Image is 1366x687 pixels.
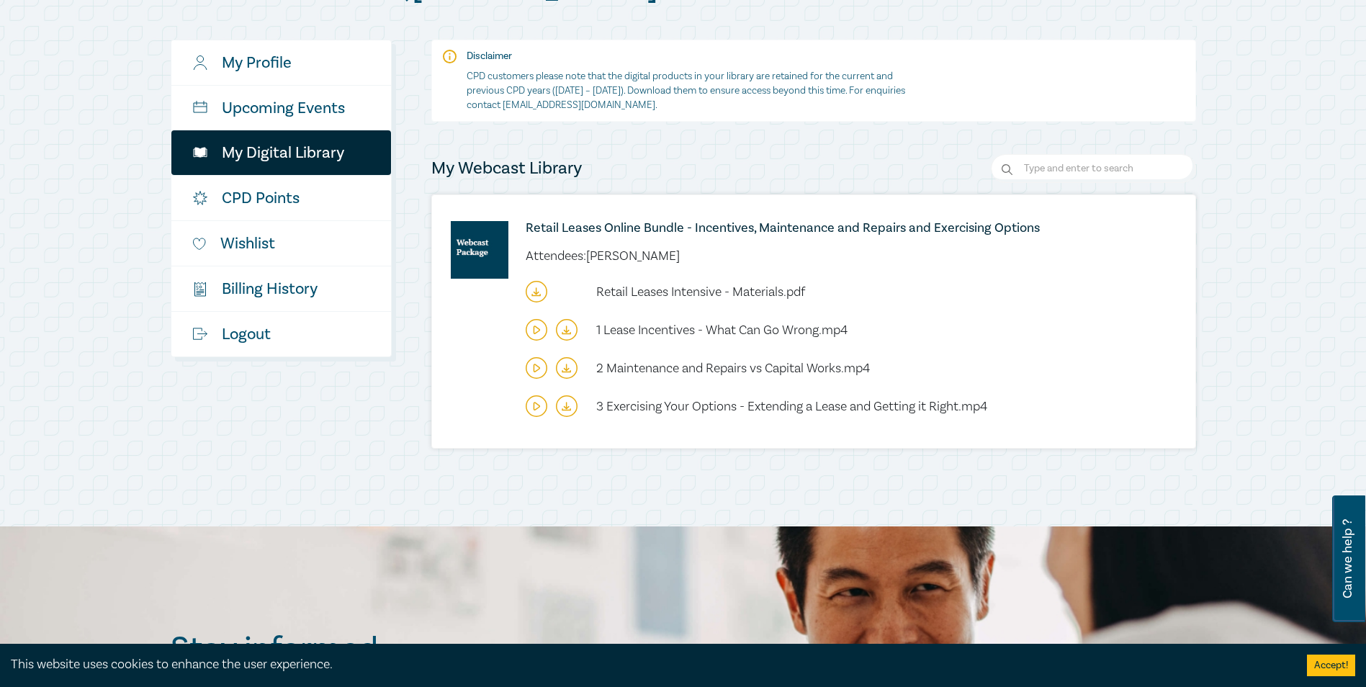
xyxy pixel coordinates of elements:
li: Attendees: [PERSON_NAME] [526,250,680,262]
span: Can we help ? [1341,504,1354,614]
a: $Billing History [171,266,391,311]
a: Logout [171,312,391,356]
h4: My Webcast Library [431,157,582,180]
a: CPD Points [171,176,391,220]
a: 2 Maintenance and Repairs vs Capital Works.mp4 [596,362,870,374]
a: 1 Lease Incentives - What Can Go Wrong.mp4 [596,324,848,336]
span: 1 Lease Incentives - What Can Go Wrong.mp4 [596,322,848,338]
button: Accept cookies [1307,655,1355,676]
img: online-intensive-(to-download) [451,221,508,279]
input: Search [991,154,1196,183]
h2: Stay informed. [171,630,511,668]
span: 2 Maintenance and Repairs vs Capital Works.mp4 [596,360,870,377]
a: Retail Leases Online Bundle - Incentives, Maintenance and Repairs and Exercising Options [526,221,1109,235]
a: Wishlist [171,221,391,266]
span: 3 Exercising Your Options - Extending a Lease and Getting it Right.mp4 [596,398,987,415]
p: CPD customers please note that the digital products in your library are retained for the current ... [467,69,909,112]
a: 3 Exercising Your Options - Extending a Lease and Getting it Right.mp4 [596,400,987,413]
a: Retail Leases Intensive - Materials.pdf [596,286,805,298]
tspan: $ [196,284,199,291]
a: My Digital Library [171,130,391,175]
div: This website uses cookies to enhance the user experience. [11,655,1285,674]
a: Upcoming Events [171,86,391,130]
a: My Profile [171,40,391,85]
span: Retail Leases Intensive - Materials.pdf [596,284,805,300]
a: [EMAIL_ADDRESS][DOMAIN_NAME] [503,99,655,112]
strong: Disclaimer [467,50,512,63]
